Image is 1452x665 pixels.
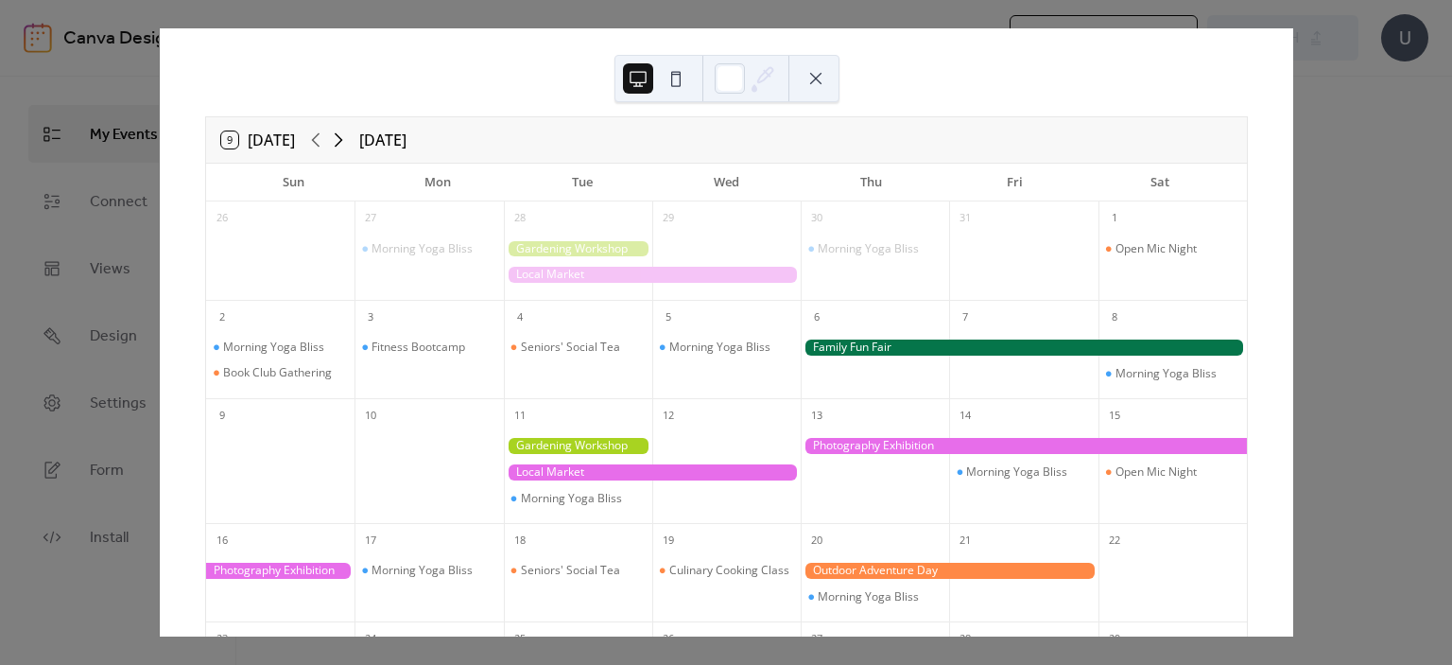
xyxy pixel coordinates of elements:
div: Morning Yoga Bliss [818,589,919,604]
div: 1 [1104,208,1125,229]
div: 27 [360,208,381,229]
div: Morning Yoga Bliss [372,563,473,578]
div: 12 [658,405,679,426]
div: 25 [510,628,530,649]
div: Morning Yoga Bliss [801,589,949,604]
div: Culinary Cooking Class [652,563,801,578]
div: 18 [510,530,530,551]
div: 6 [806,306,827,327]
div: Photography Exhibition [206,563,354,579]
div: Thu [799,164,943,201]
div: Seniors' Social Tea [521,563,620,578]
div: Seniors' Social Tea [504,340,652,355]
div: 29 [658,208,679,229]
div: 5 [658,306,679,327]
div: 26 [658,628,679,649]
div: Fitness Bootcamp [372,340,465,355]
div: Morning Yoga Bliss [354,563,503,578]
div: Morning Yoga Bliss [372,241,473,256]
div: 28 [510,208,530,229]
div: Morning Yoga Bliss [652,340,801,355]
div: Morning Yoga Bliss [521,491,622,506]
div: Open Mic Night [1098,464,1247,480]
div: 23 [212,628,233,649]
div: 10 [360,405,381,426]
div: 31 [955,208,976,229]
div: 3 [360,306,381,327]
div: 14 [955,405,976,426]
div: Mon [366,164,510,201]
div: Morning Yoga Bliss [504,491,652,506]
div: Open Mic Night [1098,241,1247,256]
div: Morning Yoga Bliss [1098,366,1247,381]
div: 24 [360,628,381,649]
div: Family Fun Fair [801,340,1247,356]
div: Sat [1087,164,1232,201]
div: Seniors' Social Tea [504,563,652,578]
div: Local Market [504,267,802,283]
div: 9 [212,405,233,426]
div: Morning Yoga Bliss [206,340,354,355]
div: [DATE] [359,129,406,151]
div: 2 [212,306,233,327]
div: Wed [654,164,799,201]
div: Morning Yoga Bliss [1115,366,1217,381]
div: 17 [360,530,381,551]
div: 30 [806,208,827,229]
div: Morning Yoga Bliss [223,340,324,355]
div: Book Club Gathering [223,365,332,380]
div: 19 [658,530,679,551]
div: Open Mic Night [1115,241,1197,256]
button: 9[DATE] [215,127,302,153]
div: Seniors' Social Tea [521,340,620,355]
div: 7 [955,306,976,327]
div: 15 [1104,405,1125,426]
div: Sun [221,164,366,201]
div: Book Club Gathering [206,365,354,380]
div: 11 [510,405,530,426]
div: Gardening Workshop [504,241,652,257]
div: Local Market [504,464,802,481]
div: Fri [943,164,1088,201]
div: 8 [1104,306,1125,327]
div: Morning Yoga Bliss [669,340,770,355]
div: Morning Yoga Bliss [354,241,503,256]
div: 20 [806,530,827,551]
div: 13 [806,405,827,426]
div: 26 [212,208,233,229]
div: Open Mic Night [1115,464,1197,480]
div: Gardening Workshop [504,438,652,454]
div: Outdoor Adventure Day [801,563,1098,579]
div: 4 [510,306,530,327]
div: 27 [806,628,827,649]
div: Tue [510,164,654,201]
div: 22 [1104,530,1125,551]
div: Morning Yoga Bliss [818,241,919,256]
div: 29 [1104,628,1125,649]
div: Culinary Cooking Class [669,563,789,578]
div: Morning Yoga Bliss [966,464,1067,480]
div: Morning Yoga Bliss [801,241,949,256]
div: 16 [212,530,233,551]
div: 21 [955,530,976,551]
div: Fitness Bootcamp [354,340,503,355]
div: 28 [955,628,976,649]
div: Photography Exhibition [801,438,1247,454]
div: Morning Yoga Bliss [949,464,1098,480]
